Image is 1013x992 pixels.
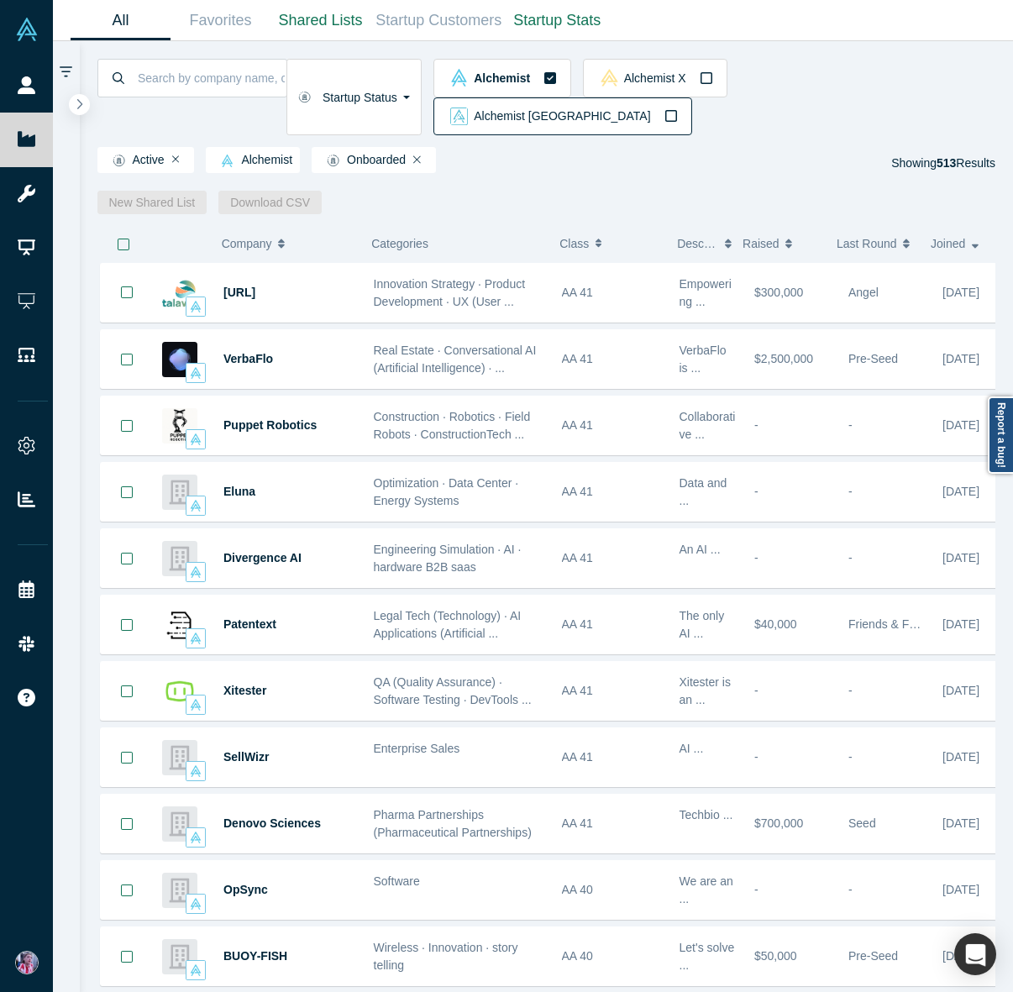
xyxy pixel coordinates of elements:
span: QA (Quality Assurance) · Software Testing · DevTools ... [374,675,532,706]
img: alchemist Vault Logo [190,898,202,910]
span: - [754,485,758,498]
button: Bookmark [101,396,153,454]
span: Real Estate · Conversational AI (Artificial Intelligence) · ... [374,344,537,375]
button: Remove Filter [172,154,180,165]
button: Bookmark [101,795,153,853]
span: Divergence AI [223,551,302,564]
img: Xitester's Logo [162,674,197,709]
button: Joined [931,226,984,261]
span: Xitester [223,684,266,697]
span: [DATE] [942,949,979,963]
img: Patentext's Logo [162,607,197,643]
span: Friends & Family [848,617,937,631]
span: VerbaFlo is ... [680,344,727,375]
span: OpSync [223,883,268,896]
img: Puppet Robotics's Logo [162,408,197,444]
span: Seed [848,816,876,830]
span: We are an ... [680,874,733,905]
span: Enterprise Sales [374,742,460,755]
span: - [754,684,758,697]
img: alchemist Vault Logo [190,964,202,976]
span: $40,000 [754,617,797,631]
button: Bookmark [101,927,153,985]
button: Last Round [837,226,913,261]
span: $2,500,000 [754,352,813,365]
span: [DATE] [942,617,979,631]
img: alchemist Vault Logo [190,500,202,512]
img: Eluna's Logo [162,475,197,510]
div: AA 41 [562,264,662,322]
span: Description [677,226,718,261]
button: Bookmark [101,330,153,388]
div: AA 41 [562,463,662,521]
span: Engineering Simulation · AI · hardware B2B saas [374,543,522,574]
button: New Shared List [97,191,207,214]
span: Showing Results [891,156,995,170]
span: Patentext [223,617,276,631]
button: Raised [743,226,819,261]
span: - [754,418,758,432]
a: Eluna [223,485,255,498]
img: alchemist_aj Vault Logo [450,108,468,125]
img: alchemist Vault Logo [190,765,202,777]
span: Pre-Seed [848,352,898,365]
img: alchemist Vault Logo [190,699,202,711]
button: Bookmark [101,263,153,322]
span: [DATE] [942,418,979,432]
span: SellWizr [223,750,269,764]
span: Company [222,226,272,261]
div: AA 41 [562,529,662,587]
span: Denovo Sciences [223,816,321,830]
a: Shared Lists [270,1,370,40]
span: [DATE] [942,551,979,564]
div: AA 41 [562,795,662,853]
img: Alex Miguel's Account [15,951,39,974]
a: Startup Stats [507,1,607,40]
span: Pre-Seed [848,949,898,963]
span: Alchemist [474,72,530,84]
img: OpSync's Logo [162,873,197,908]
span: Angel [848,286,879,299]
span: $300,000 [754,286,803,299]
span: - [848,485,853,498]
span: [DATE] [942,750,979,764]
span: [DATE] [942,352,979,365]
a: [URL] [223,286,255,299]
span: Raised [743,226,779,261]
span: - [848,684,853,697]
span: - [848,551,853,564]
span: Data and ... [680,476,727,507]
a: BUOY-FISH [223,949,287,963]
a: Startup Customers [370,1,507,40]
img: alchemist Vault Logo [190,367,202,379]
span: Alchemist [213,154,292,167]
img: Startup status [113,154,125,167]
span: Joined [931,226,965,261]
span: Last Round [837,226,897,261]
span: Construction · Robotics · Field Robots · ConstructionTech ... [374,410,531,441]
span: Categories [371,237,428,250]
span: Empowering ... [680,277,732,308]
button: Bookmark [101,463,153,521]
img: BUOY-FISH's Logo [162,939,197,974]
img: Divergence AI's Logo [162,541,197,576]
button: Bookmark [101,529,153,587]
button: Remove Filter [413,154,421,165]
span: Onboarded [319,154,406,167]
span: Pharma Partnerships (Pharmaceutical Partnerships) ... [374,808,532,857]
img: Talawa.ai's Logo [162,276,197,311]
span: - [754,883,758,896]
button: Bookmark [101,662,153,720]
img: alchemist Vault Logo [190,301,202,312]
img: alchemist Vault Logo [190,832,202,843]
span: $50,000 [754,949,797,963]
span: - [848,750,853,764]
button: Company [222,226,345,261]
span: Wireless · Innovation · story telling [374,941,518,972]
span: Optimization · Data Center · Energy Systems [374,476,519,507]
a: VerbaFlo [223,352,273,365]
span: - [848,883,853,896]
